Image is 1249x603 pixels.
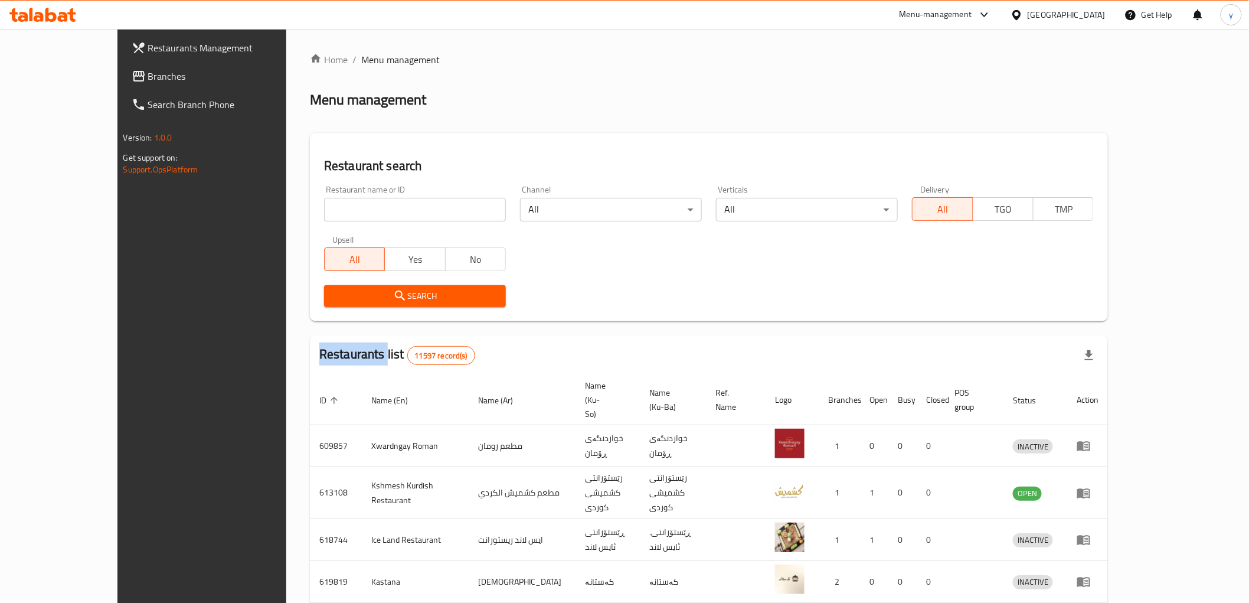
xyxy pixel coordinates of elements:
[715,386,751,414] span: Ref. Name
[766,375,819,425] th: Logo
[716,198,898,221] div: All
[819,519,860,561] td: 1
[361,53,440,67] span: Menu management
[478,393,528,408] span: Name (Ar)
[917,375,945,425] th: Closed
[860,519,888,561] td: 1
[469,519,576,561] td: ايس لاند ريستورانت
[450,251,501,268] span: No
[1033,197,1094,221] button: TMP
[640,425,706,467] td: خواردنگەی ڕۆمان
[123,150,178,165] span: Get support on:
[148,97,316,112] span: Search Branch Phone
[973,197,1034,221] button: TGO
[310,467,362,519] td: 613108
[1013,575,1053,589] span: INACTIVE
[888,425,917,467] td: 0
[860,375,888,425] th: Open
[775,523,805,552] img: Ice Land Restaurant
[384,247,445,271] button: Yes
[469,561,576,603] td: [DEMOGRAPHIC_DATA]
[1067,375,1108,425] th: Action
[775,429,805,458] img: Xwardngay Roman
[888,561,917,603] td: 0
[371,393,423,408] span: Name (En)
[576,519,640,561] td: ڕێستۆرانتی ئایس لاند
[520,198,702,221] div: All
[1013,487,1042,501] div: OPEN
[1013,487,1042,500] span: OPEN
[860,467,888,519] td: 1
[640,467,706,519] td: رێستۆرانتی کشمیشى كوردى
[122,90,326,119] a: Search Branch Phone
[1013,440,1053,454] span: INACTIVE
[917,519,945,561] td: 0
[122,34,326,62] a: Restaurants Management
[310,561,362,603] td: 619819
[469,425,576,467] td: مطعم رومان
[362,467,469,519] td: Kshmesh Kurdish Restaurant
[445,247,506,271] button: No
[1229,8,1233,21] span: y
[640,561,706,603] td: کەستانە
[819,467,860,519] td: 1
[324,198,506,221] input: Search for restaurant name or ID..
[362,519,469,561] td: Ice Land Restaurant
[310,53,1108,67] nav: breadcrumb
[1013,439,1053,454] div: INACTIVE
[1013,575,1053,589] div: INACTIVE
[576,561,640,603] td: کەستانە
[148,41,316,55] span: Restaurants Management
[775,476,805,506] img: Kshmesh Kurdish Restaurant
[888,467,917,519] td: 0
[912,197,973,221] button: All
[123,162,198,177] a: Support.OpsPlatform
[329,251,380,268] span: All
[324,247,385,271] button: All
[310,519,362,561] td: 618744
[900,8,972,22] div: Menu-management
[978,201,1029,218] span: TGO
[407,346,475,365] div: Total records count
[123,130,152,145] span: Version:
[352,53,357,67] li: /
[1077,486,1098,500] div: Menu
[576,425,640,467] td: خواردنگەی ڕۆمان
[148,69,316,83] span: Branches
[819,375,860,425] th: Branches
[324,157,1094,175] h2: Restaurant search
[362,425,469,467] td: Xwardngay Roman
[324,285,506,307] button: Search
[640,519,706,561] td: .ڕێستۆرانتی ئایس لاند
[917,425,945,467] td: 0
[362,561,469,603] td: Kastana
[649,386,692,414] span: Name (Ku-Ba)
[408,350,475,361] span: 11597 record(s)
[860,561,888,603] td: 0
[819,561,860,603] td: 2
[920,185,950,194] label: Delivery
[1028,8,1106,21] div: [GEOGRAPHIC_DATA]
[469,467,576,519] td: مطعم كشميش الكردي
[576,467,640,519] td: رێستۆرانتی کشمیشى كوردى
[1013,533,1053,547] span: INACTIVE
[888,375,917,425] th: Busy
[1077,575,1098,589] div: Menu
[917,467,945,519] td: 0
[122,62,326,90] a: Branches
[1038,201,1089,218] span: TMP
[332,236,354,244] label: Upsell
[319,345,475,365] h2: Restaurants list
[319,393,342,408] span: ID
[917,201,968,218] span: All
[1013,393,1051,408] span: Status
[154,130,172,145] span: 1.0.0
[819,425,860,467] td: 1
[954,386,989,414] span: POS group
[333,289,496,304] span: Search
[775,565,805,594] img: Kastana
[1077,439,1098,453] div: Menu
[310,53,348,67] a: Home
[1075,341,1103,370] div: Export file
[888,519,917,561] td: 0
